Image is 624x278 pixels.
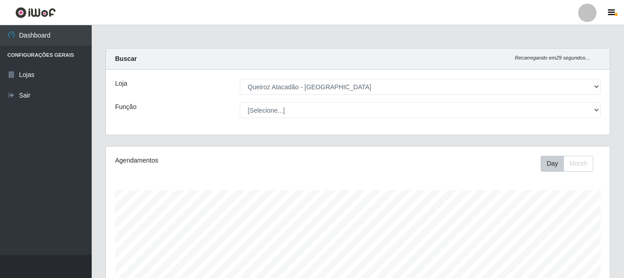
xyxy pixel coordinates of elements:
[541,156,564,172] button: Day
[115,156,309,165] div: Agendamentos
[115,79,127,88] label: Loja
[541,156,593,172] div: First group
[541,156,601,172] div: Toolbar with button groups
[115,102,137,112] label: Função
[15,7,56,18] img: CoreUI Logo
[115,55,137,62] strong: Buscar
[515,55,590,60] i: Recarregando em 29 segundos...
[563,156,593,172] button: Month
